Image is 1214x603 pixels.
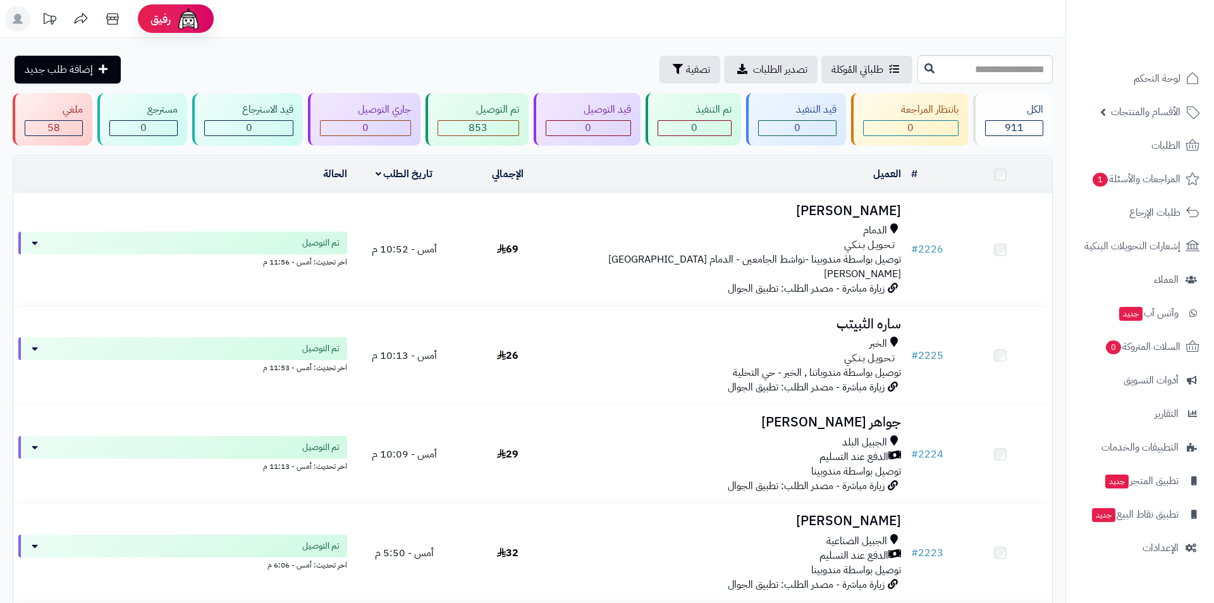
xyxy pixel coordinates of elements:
span: توصيل بواسطة مندوبينا [811,563,901,578]
span: 853 [469,120,487,135]
img: ai-face.png [176,6,201,32]
span: لوحة التحكم [1134,70,1180,87]
span: تم التوصيل [302,342,340,355]
div: 0 [658,121,731,135]
a: العملاء [1074,264,1206,295]
h3: ساره الثبيتب [565,317,901,332]
a: تصدير الطلبات [724,56,818,84]
div: تم التوصيل [438,103,518,117]
span: أمس - 10:13 م [372,348,437,363]
span: الدفع عند التسليم [819,450,888,464]
div: 58 [25,121,82,135]
span: 58 [47,120,60,135]
a: أدوات التسويق [1074,365,1206,395]
span: تم التوصيل [302,540,340,552]
a: الكل911 [971,93,1055,146]
h3: جواهر [PERSON_NAME] [565,415,901,430]
a: العميل [873,166,901,182]
span: أمس - 10:09 م [372,447,437,462]
div: ملغي [25,103,83,117]
span: الإعدادات [1143,539,1179,557]
a: جاري التوصيل 0 [305,93,423,146]
div: 0 [110,121,177,135]
a: طلباتي المُوكلة [821,56,912,84]
span: الطلبات [1151,137,1180,154]
span: طلبات الإرجاع [1129,204,1180,221]
button: تصفية [659,56,720,84]
span: 29 [497,447,518,462]
a: تاريخ الطلب [376,166,433,182]
h3: [PERSON_NAME] [565,514,901,528]
span: الدفع عند التسليم [819,549,888,563]
span: # [911,242,918,257]
span: 69 [497,242,518,257]
a: ملغي 58 [10,93,95,146]
span: زيارة مباشرة - مصدر الطلب: تطبيق الجوال [728,380,885,395]
span: السلات المتروكة [1105,338,1180,356]
span: # [911,348,918,363]
span: أمس - 10:52 م [372,242,437,257]
a: التطبيقات والخدمات [1074,432,1206,463]
span: 0 [246,120,252,135]
h3: [PERSON_NAME] [565,204,901,218]
div: اخر تحديث: أمس - 6:06 م [18,557,347,571]
span: تـحـويـل بـنـكـي [844,238,895,252]
span: إضافة طلب جديد [25,62,93,77]
a: طلبات الإرجاع [1074,197,1206,228]
a: #2226 [911,242,943,257]
a: تطبيق المتجرجديد [1074,466,1206,496]
span: إشعارات التحويلات البنكية [1084,237,1180,255]
span: أمس - 5:50 م [375,545,434,561]
span: 26 [497,348,518,363]
span: رفيق [150,11,171,27]
a: قيد الاسترجاع 0 [190,93,305,146]
a: قيد التوصيل 0 [531,93,643,146]
div: 0 [321,121,410,135]
span: جديد [1105,475,1129,488]
span: # [911,545,918,561]
div: 853 [438,121,518,135]
div: اخر تحديث: أمس - 11:56 م [18,254,347,268]
a: الحالة [323,166,347,182]
div: اخر تحديث: أمس - 11:53 م [18,360,347,373]
span: 0 [585,120,591,135]
a: مسترجع 0 [95,93,190,146]
span: توصيل بواسطة مندوباتنا , الخبر - حي التحلية [733,365,901,380]
span: طلباتي المُوكلة [831,62,883,77]
div: قيد التوصيل [546,103,631,117]
span: زيارة مباشرة - مصدر الطلب: تطبيق الجوال [728,281,885,296]
div: قيد الاسترجاع [204,103,293,117]
span: 32 [497,545,518,561]
span: الجبيل الصناعية [826,534,887,549]
span: 911 [1005,120,1024,135]
a: تم التوصيل 853 [423,93,530,146]
div: بانتظار المراجعة [863,103,959,117]
span: تم التوصيل [302,441,340,454]
div: الكل [985,103,1043,117]
a: إضافة طلب جديد [15,56,121,84]
span: العملاء [1154,271,1179,289]
div: مسترجع [109,103,178,117]
div: 0 [864,121,958,135]
div: تم التنفيذ [658,103,732,117]
span: 0 [794,120,800,135]
span: تصفية [686,62,710,77]
a: قيد التنفيذ 0 [744,93,849,146]
a: # [911,166,917,182]
a: الإجمالي [492,166,524,182]
span: الخبر [869,337,887,351]
a: المراجعات والأسئلة1 [1074,164,1206,194]
span: المراجعات والأسئلة [1091,170,1180,188]
a: #2224 [911,447,943,462]
a: بانتظار المراجعة 0 [849,93,971,146]
span: تطبيق المتجر [1104,472,1179,490]
span: التقارير [1155,405,1179,423]
span: 0 [1106,340,1121,354]
span: الجبيل البلد [842,435,887,450]
span: الأقسام والمنتجات [1111,103,1180,121]
span: 1 [1093,173,1108,187]
span: تطبيق نقاط البيع [1091,506,1179,523]
div: جاري التوصيل [320,103,411,117]
div: 0 [546,121,630,135]
span: تم التوصيل [302,237,340,249]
